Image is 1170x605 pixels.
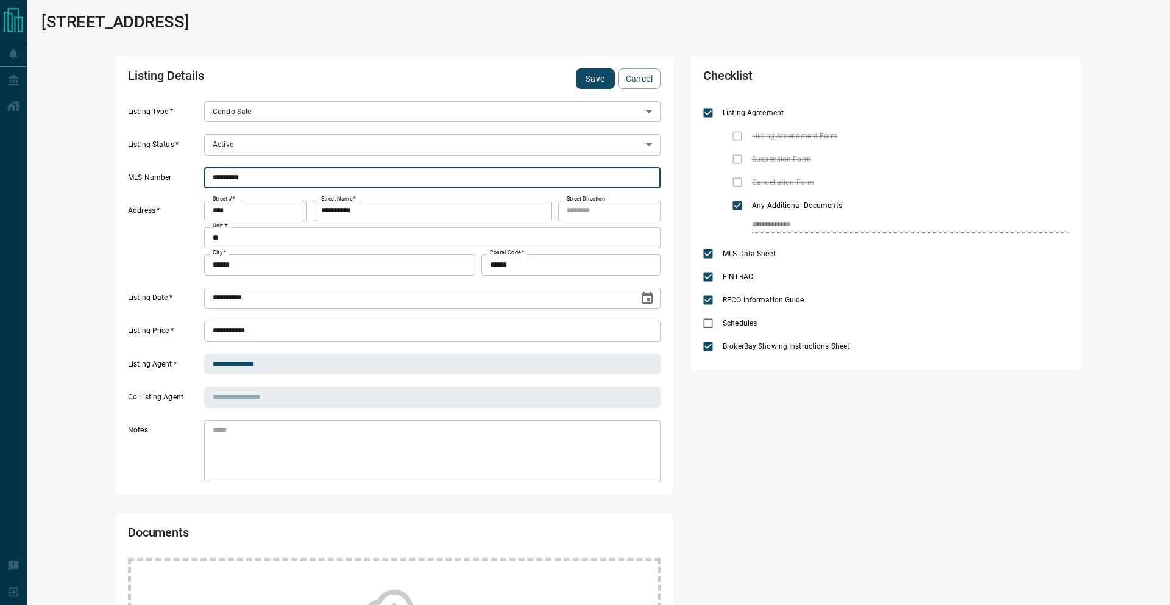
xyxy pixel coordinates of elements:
span: Schedules [720,318,760,329]
label: Street # [213,195,235,203]
div: Active [204,134,661,155]
label: Listing Type [128,107,201,123]
span: Listing Amendment Form [749,131,840,141]
h2: Listing Details [128,68,447,89]
input: checklist input [752,217,1043,233]
label: Listing Agent [128,359,201,375]
label: City [213,249,226,257]
button: Cancel [618,68,661,89]
h1: [STREET_ADDRESS] [41,12,189,32]
label: Address [128,206,201,275]
span: RECO Information Guide [720,295,807,306]
label: Co Listing Agent [128,392,201,408]
span: FINTRAC [720,271,756,282]
label: Street Name [321,195,356,203]
span: MLS Data Sheet [720,248,779,259]
label: Street Direction [567,195,605,203]
button: Choose date, selected date is Sep 17, 2025 [635,286,659,310]
span: BrokerBay Showing Instructions Sheet [720,341,853,352]
div: Condo Sale [204,101,661,122]
label: Listing Price [128,326,201,342]
span: Any Additional Documents [749,200,845,211]
span: Listing Agreement [720,107,787,118]
h2: Checklist [703,68,923,89]
label: Postal Code [490,249,524,257]
button: Save [576,68,615,89]
h2: Documents [128,525,447,546]
label: MLS Number [128,173,201,188]
span: Suspension Form [749,154,814,165]
label: Listing Date [128,293,201,309]
label: Listing Status [128,140,201,156]
label: Unit # [213,222,228,230]
span: Cancellation Form [749,177,817,188]
label: Notes [128,425,201,482]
